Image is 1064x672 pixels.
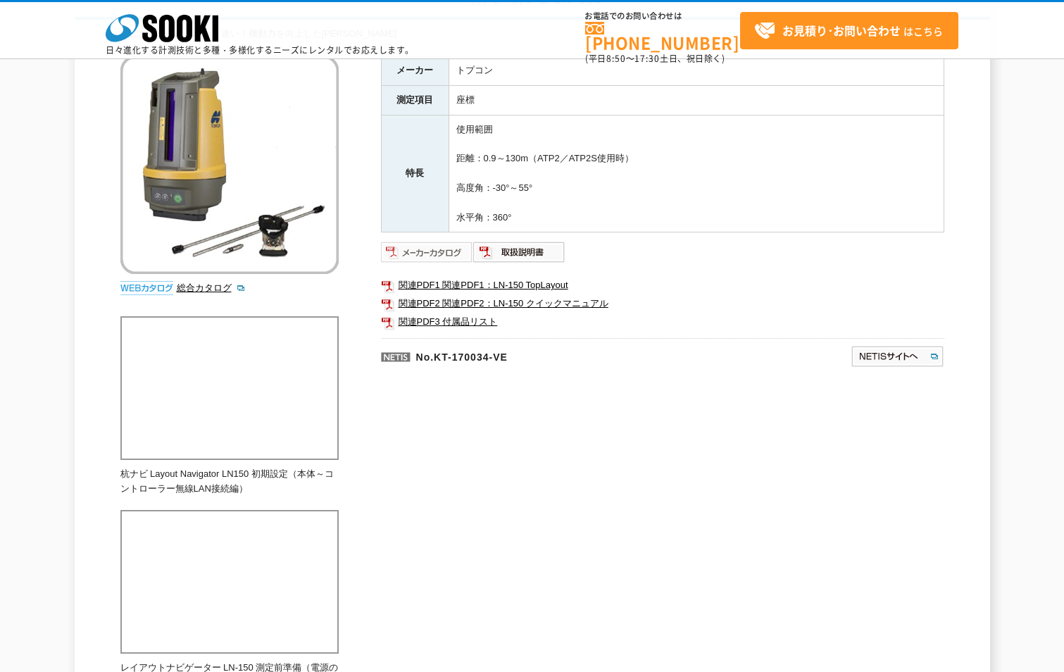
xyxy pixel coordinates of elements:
[754,20,943,42] span: はこちら
[449,56,944,86] td: トプコン
[782,22,901,39] strong: お見積り･お問い合わせ
[381,115,449,232] th: 特長
[381,313,944,331] a: 関連PDF3 付属品リスト
[381,241,473,263] img: メーカーカタログ
[120,467,339,497] p: 杭ナビ Layout Navigator LN150 初期設定（本体～コントローラー無線LAN接続編）
[106,46,414,54] p: 日々進化する計測技術と多種・多様化するニーズにレンタルでお応えします。
[473,251,565,261] a: 取扱説明書
[381,294,944,313] a: 関連PDF2 関連PDF2：LN-150 クイックマニュアル
[381,338,715,372] p: No.KT-170034-VE
[120,281,173,295] img: webカタログ
[381,85,449,115] th: 測定項目
[634,52,660,65] span: 17:30
[381,276,944,294] a: 関連PDF1 関連PDF1：LN-150 TopLayout
[740,12,958,49] a: お見積り･お問い合わせはこちら
[381,56,449,86] th: メーカー
[606,52,626,65] span: 8:50
[473,241,565,263] img: 取扱説明書
[381,251,473,261] a: メーカーカタログ
[585,22,740,51] a: [PHONE_NUMBER]
[585,52,725,65] span: (平日 ～ 土日、祝日除く)
[851,345,944,368] img: NETISサイトへ
[177,282,246,293] a: 総合カタログ
[449,115,944,232] td: 使用範囲 距離：0.9～130m（ATP2／ATP2S使用時） 高度角：-30°～55° 水平角：360°
[449,85,944,115] td: 座標
[585,12,740,20] span: お電話でのお問い合わせは
[120,56,339,274] img: 杭ナビ LNｰ150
